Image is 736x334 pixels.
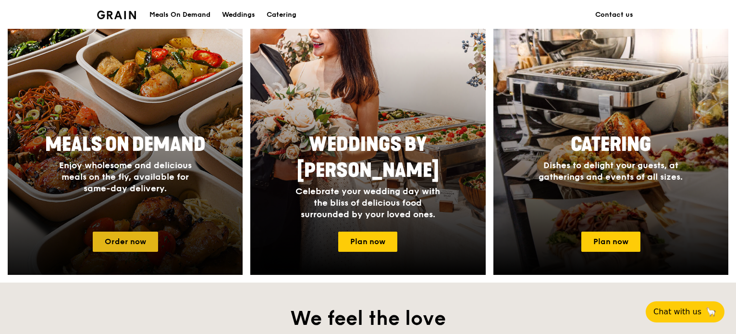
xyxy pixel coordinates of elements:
[149,0,210,29] div: Meals On Demand
[653,306,701,318] span: Chat with us
[45,133,206,156] span: Meals On Demand
[539,160,683,182] span: Dishes to delight your guests, at gatherings and events of all sizes.
[97,11,136,19] img: Grain
[338,232,397,252] a: Plan now
[93,232,158,252] a: Order now
[295,186,440,220] span: Celebrate your wedding day with the bliss of delicious food surrounded by your loved ones.
[646,301,724,322] button: Chat with us🦙
[297,133,439,182] span: Weddings by [PERSON_NAME]
[267,0,296,29] div: Catering
[705,306,717,318] span: 🦙
[261,0,302,29] a: Catering
[222,0,255,29] div: Weddings
[59,160,192,194] span: Enjoy wholesome and delicious meals on the fly, available for same-day delivery.
[216,0,261,29] a: Weddings
[589,0,639,29] a: Contact us
[581,232,640,252] a: Plan now
[571,133,651,156] span: Catering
